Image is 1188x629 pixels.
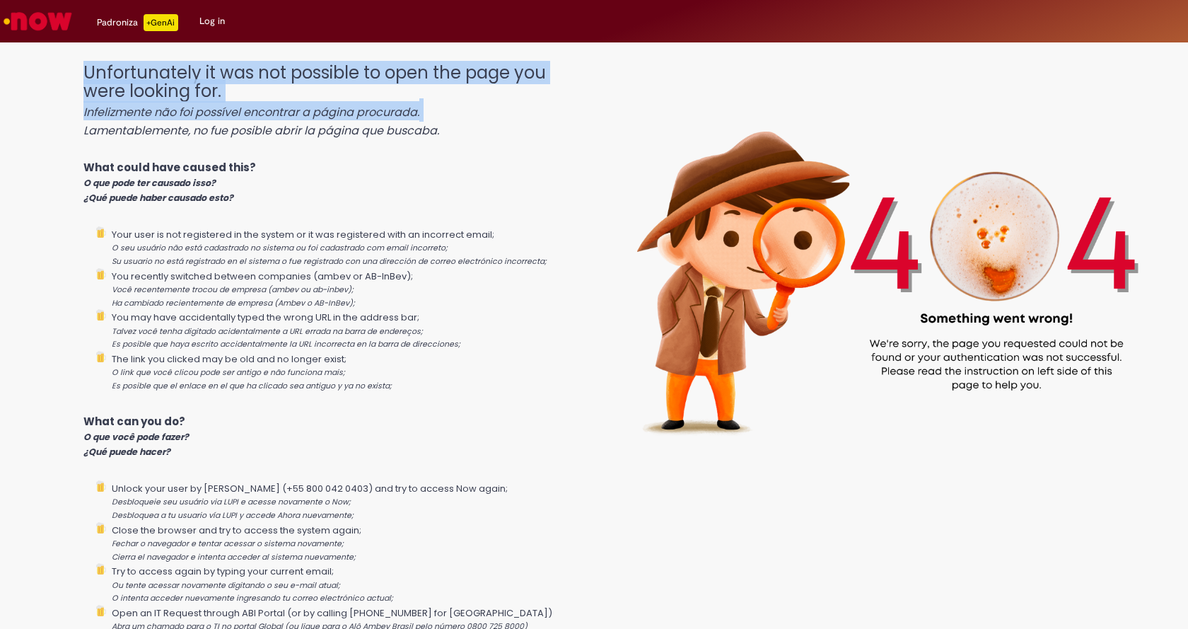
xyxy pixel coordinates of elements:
[112,593,393,604] i: O intenta acceder nuevamente ingresando tu correo electrónico actual;
[112,351,581,393] li: The link you clicked may be old and no longer exist;
[112,480,581,522] li: Unlock your user by [PERSON_NAME] (+55 800 042 0403) and try to access Now again;
[112,243,448,253] i: O seu usuário não está cadastrado no sistema ou foi cadastrado com email incorreto;
[83,446,170,458] i: ¿Qué puede hacer?
[112,298,355,308] i: Ha cambiado recientemente de empresa (Ambev o AB-InBev);
[112,510,354,521] i: Desbloquea a tu usuario vía LUPI y accede Ahora nuevamente;
[83,64,581,139] h1: Unfortunately it was not possible to open the page you were looking for.
[112,552,356,562] i: Cierra el navegador e intenta acceder al sistema nuevamente;
[112,326,423,337] i: Talvez você tenha digitado acidentalmente a URL errada na barra de endereços;
[112,309,581,351] li: You may have accidentally typed the wrong URL in the address bar;
[112,367,345,378] i: O link que você clicou pode ser antigo e não funciona mais;
[83,177,216,189] i: O que pode ter causado isso?
[112,563,581,605] li: Try to access again by typing your current email;
[83,414,581,459] p: What can you do?
[112,580,340,591] i: Ou tente acessar novamente digitando o seu e-mail atual;
[83,192,233,204] i: ¿Qué puede haber causado esto?
[112,226,581,268] li: Your user is not registered in the system or it was registered with an incorrect email;
[112,268,581,310] li: You recently switched between companies (ambev or AB-InBev);
[112,497,351,507] i: Desbloqueie seu usuário via LUPI e acesse novamente o Now;
[83,122,439,139] i: Lamentablemente, no fue posible abrir la página que buscaba.
[112,339,460,350] i: Es posible que haya escrito accidentalmente la URL incorrecta en la barra de direcciones;
[97,14,178,31] div: Padroniza
[112,538,344,549] i: Fechar o navegador e tentar acessar o sistema novamente;
[112,256,547,267] i: Su usuario no está registrado en el sistema o fue registrado con una dirección de correo electrón...
[112,381,392,391] i: Es posible que el enlace en el que ha clicado sea antiguo y ya no exista;
[83,431,189,443] i: O que você pode fazer?
[112,522,581,564] li: Close the browser and try to access the system again;
[112,284,354,295] i: Você recentemente trocou de empresa (ambev ou ab-inbev);
[83,160,581,205] p: What could have caused this?
[1,7,74,35] img: ServiceNow
[144,14,178,31] p: +GenAi
[581,50,1188,474] img: 404_ambev_new.png
[83,104,419,120] i: Infelizmente não foi possível encontrar a página procurada.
